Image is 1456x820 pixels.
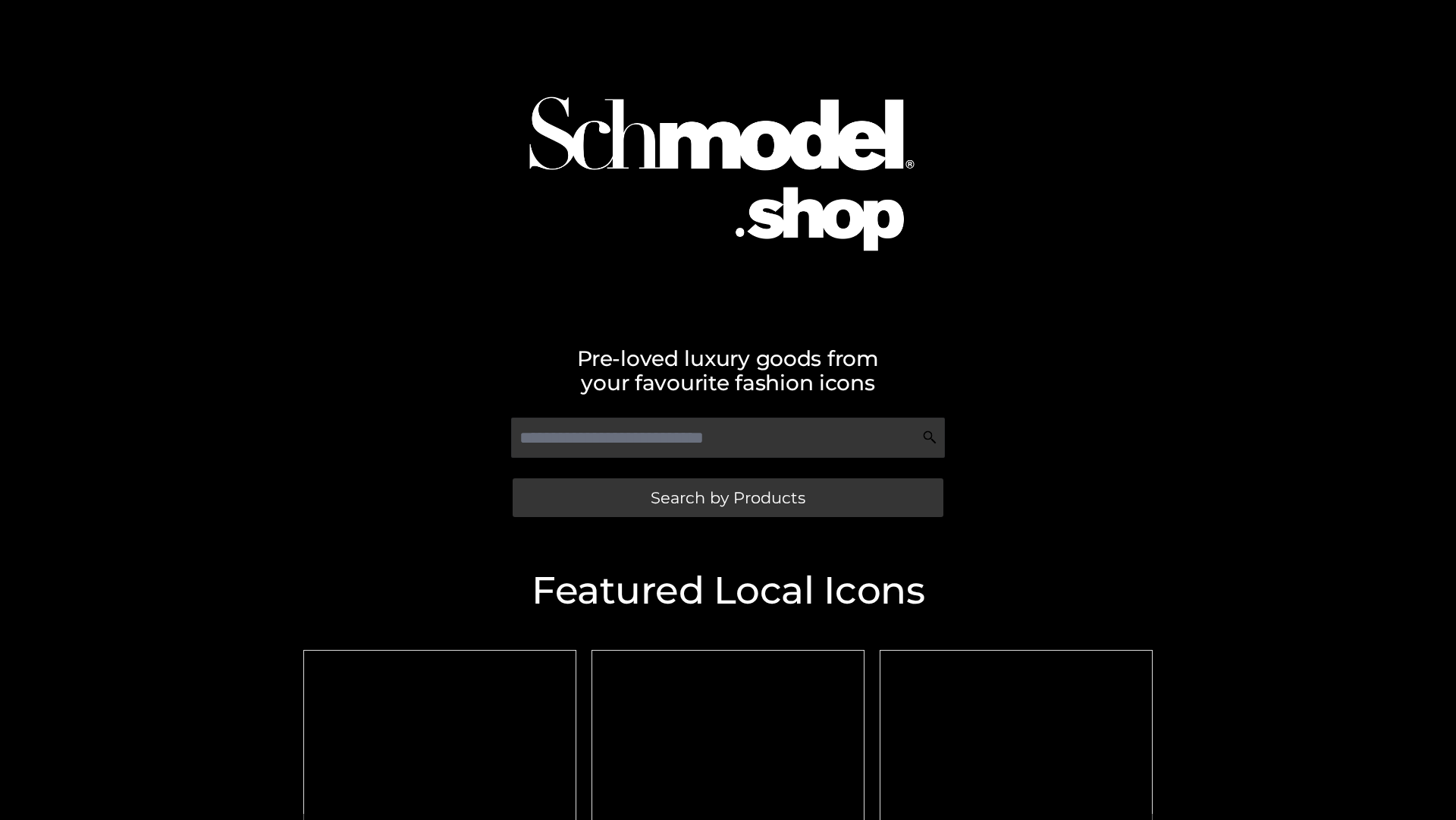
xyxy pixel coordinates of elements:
h2: Featured Local Icons​ [296,572,1160,610]
h2: Pre-loved luxury goods from your favourite fashion icons [296,346,1160,395]
a: Search by Products [513,478,943,517]
span: Search by Products [651,490,805,506]
img: Search Icon [922,430,937,445]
